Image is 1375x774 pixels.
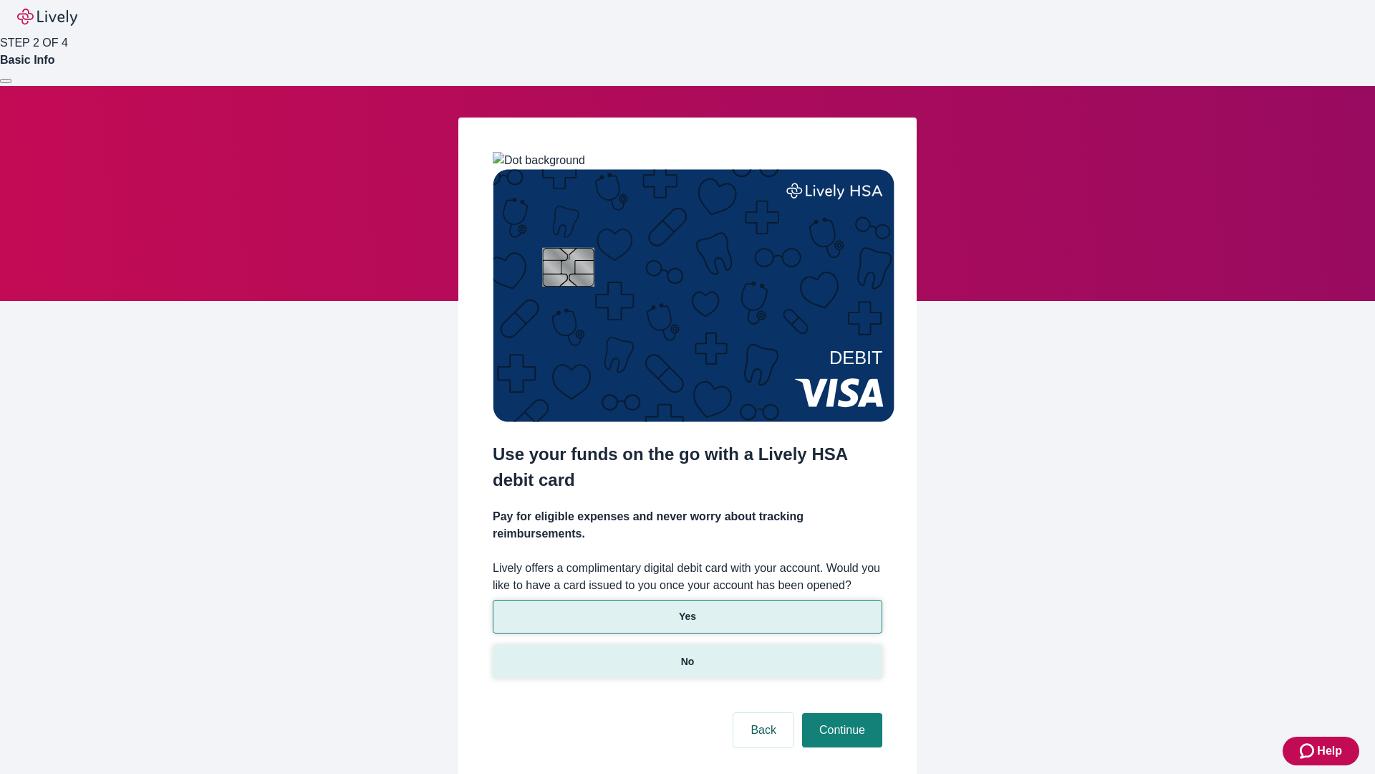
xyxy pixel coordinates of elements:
[1317,742,1342,760] span: Help
[1300,742,1317,760] svg: Zendesk support icon
[493,508,882,543] h4: Pay for eligible expenses and never worry about tracking reimbursements.
[681,654,695,669] p: No
[493,560,882,594] label: Lively offers a complimentary digital debit card with your account. Would you like to have a card...
[493,169,894,422] img: Debit card
[493,645,882,679] button: No
[679,609,696,624] p: Yes
[17,9,77,26] img: Lively
[1283,737,1359,765] button: Zendesk support iconHelp
[733,713,793,747] button: Back
[493,152,585,169] img: Dot background
[802,713,882,747] button: Continue
[493,441,882,493] h2: Use your funds on the go with a Lively HSA debit card
[493,600,882,634] button: Yes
